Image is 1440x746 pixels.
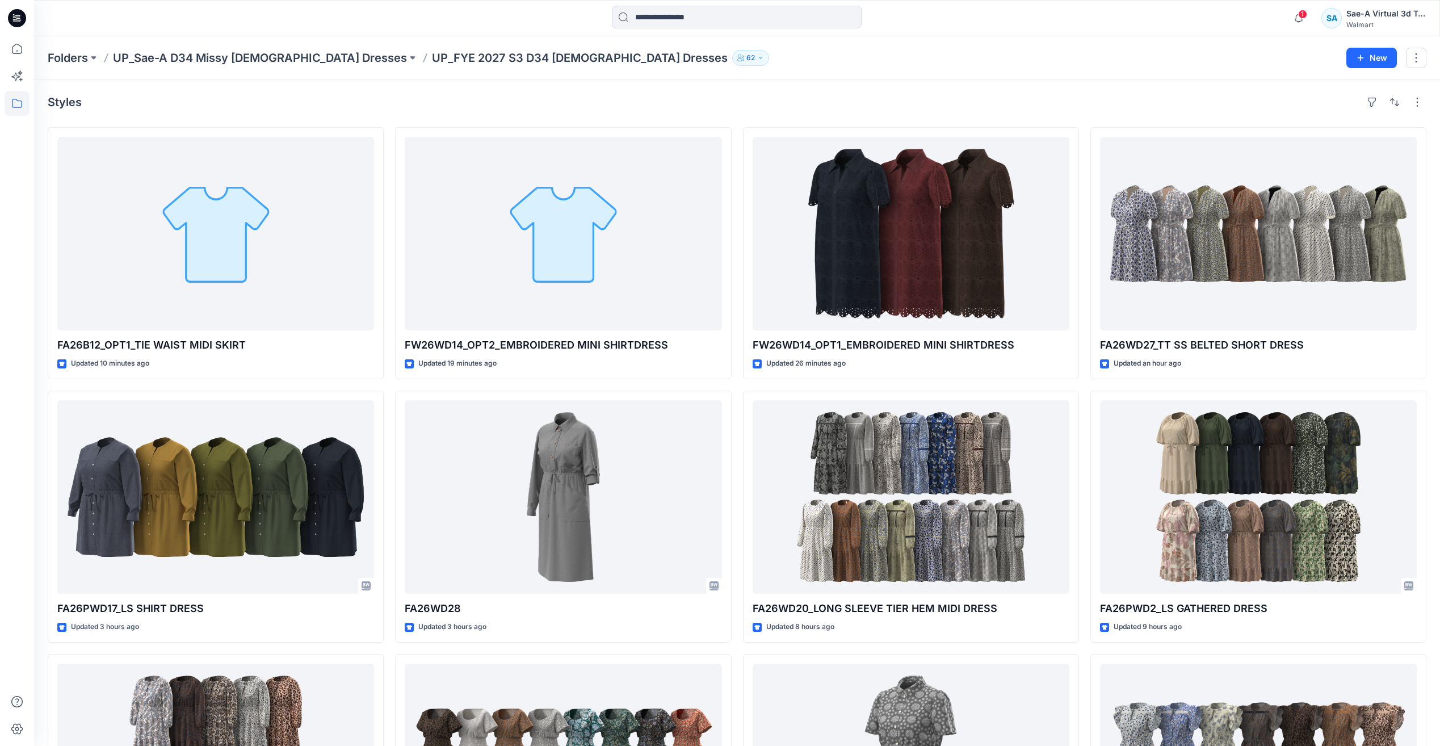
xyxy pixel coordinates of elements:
[1346,7,1426,20] div: Sae-A Virtual 3d Team
[1100,601,1417,617] p: FA26PWD2_LS GATHERED DRESS
[1114,621,1182,633] p: Updated 9 hours ago
[113,50,407,66] a: UP_Sae-A D34 Missy [DEMOGRAPHIC_DATA] Dresses
[432,50,728,66] p: UP_FYE 2027 S3 D34 [DEMOGRAPHIC_DATA] Dresses
[1346,20,1426,29] div: Walmart
[1321,8,1342,28] div: SA
[405,137,721,330] a: FW26WD14_OPT2_EMBROIDERED MINI SHIRTDRESS
[418,358,497,370] p: Updated 19 minutes ago
[405,400,721,594] a: FA26WD28
[405,337,721,353] p: FW26WD14_OPT2_EMBROIDERED MINI SHIRTDRESS
[57,137,374,330] a: FA26B12_OPT1_TIE WAIST MIDI SKIRT
[1100,337,1417,353] p: FA26WD27_TT SS BELTED SHORT DRESS
[48,95,82,109] h4: Styles
[753,137,1069,330] a: FW26WD14_OPT1_EMBROIDERED MINI SHIRTDRESS
[405,601,721,617] p: FA26WD28
[57,601,374,617] p: FA26PWD17_LS SHIRT DRESS
[753,400,1069,594] a: FA26WD20_LONG SLEEVE TIER HEM MIDI DRESS
[71,621,139,633] p: Updated 3 hours ago
[1346,48,1397,68] button: New
[766,621,834,633] p: Updated 8 hours ago
[418,621,486,633] p: Updated 3 hours ago
[57,400,374,594] a: FA26PWD17_LS SHIRT DRESS
[1100,137,1417,330] a: FA26WD27_TT SS BELTED SHORT DRESS
[48,50,88,66] a: Folders
[1100,400,1417,594] a: FA26PWD2_LS GATHERED DRESS
[732,50,769,66] button: 62
[57,337,374,353] p: FA26B12_OPT1_TIE WAIST MIDI SKIRT
[1298,10,1307,19] span: 1
[753,601,1069,617] p: FA26WD20_LONG SLEEVE TIER HEM MIDI DRESS
[746,52,755,64] p: 62
[766,358,846,370] p: Updated 26 minutes ago
[1114,358,1181,370] p: Updated an hour ago
[71,358,149,370] p: Updated 10 minutes ago
[753,337,1069,353] p: FW26WD14_OPT1_EMBROIDERED MINI SHIRTDRESS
